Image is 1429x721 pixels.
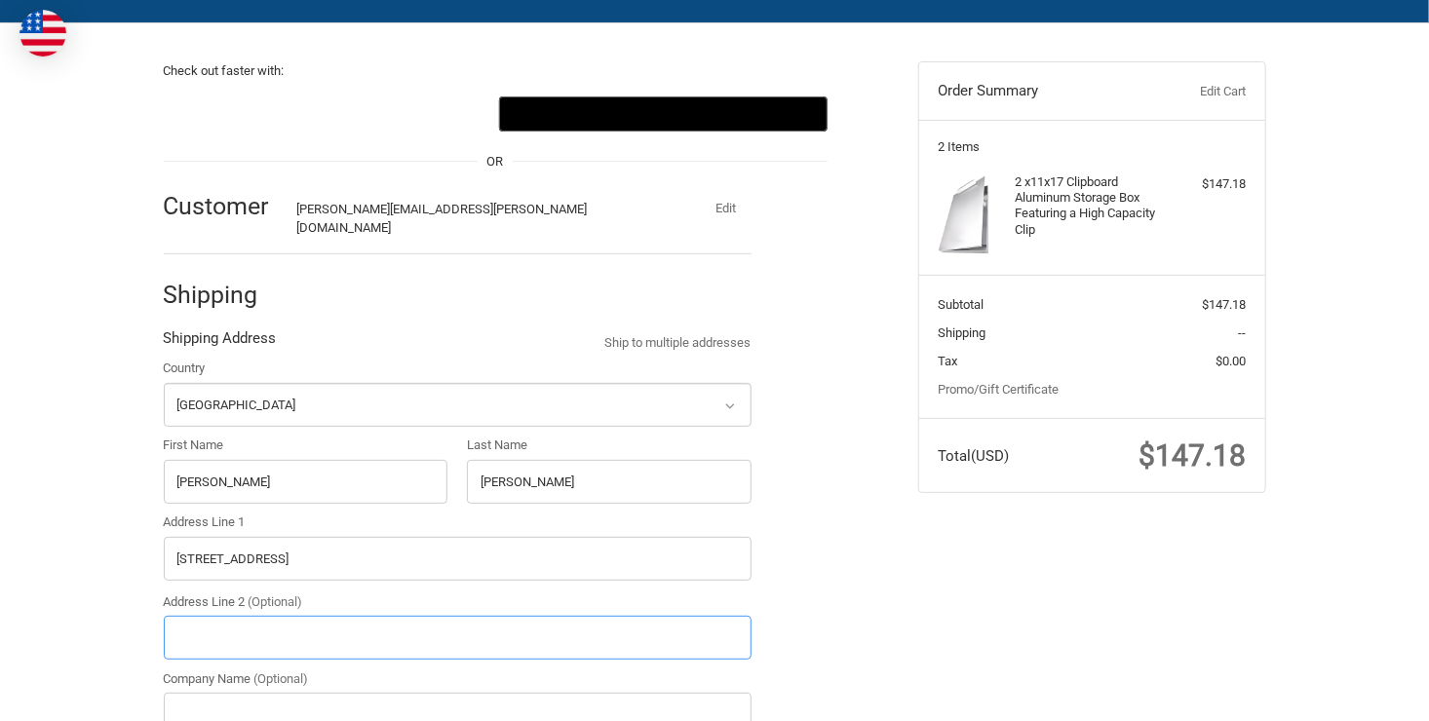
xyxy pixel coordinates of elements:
span: $147.18 [1202,297,1246,312]
small: (Optional) [254,671,309,686]
label: Country [164,359,752,378]
span: Tax [938,354,957,368]
span: Subtotal [938,297,984,312]
span: Total (USD) [938,447,1009,465]
h3: Order Summary [938,82,1149,101]
a: Ship to multiple addresses [605,333,752,353]
h2: Customer [164,191,278,221]
h2: Shipping [164,280,278,310]
span: OR [478,152,514,171]
button: Google Pay [499,96,828,132]
h4: 2 x 11x17 Clipboard Aluminum Storage Box Featuring a High Capacity Clip [1015,174,1164,238]
label: Last Name [467,436,752,455]
img: duty and tax information for United States [19,10,66,57]
a: Promo/Gift Certificate [938,382,1059,397]
p: Check out faster with: [164,61,828,81]
label: Address Line 1 [164,512,752,532]
span: $147.18 [1139,438,1246,473]
label: First Name [164,436,448,455]
a: Edit Cart [1149,82,1246,101]
span: -- [1238,325,1246,340]
div: [PERSON_NAME][EMAIL_ADDRESS][PERSON_NAME][DOMAIN_NAME] [296,200,663,238]
span: $0.00 [1216,354,1246,368]
legend: Shipping Address [164,327,277,359]
label: Address Line 2 [164,592,752,612]
small: (Optional) [249,594,303,609]
div: $147.18 [1169,174,1246,194]
iframe: Google Customer Reviews [1268,668,1429,721]
h3: 2 Items [938,139,1246,155]
span: Shipping [938,325,985,340]
label: Company Name [164,669,752,689]
button: Edit [701,195,752,222]
iframe: PayPal-paypal [164,96,492,132]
